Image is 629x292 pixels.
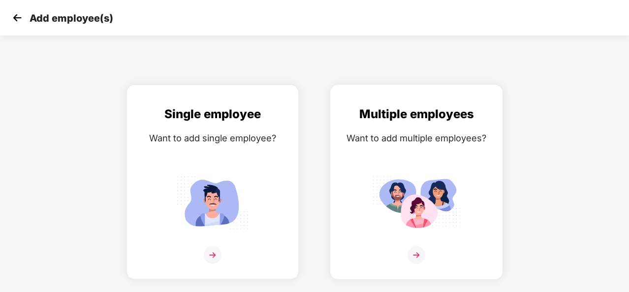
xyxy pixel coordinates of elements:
[408,246,425,264] img: svg+xml;base64,PHN2ZyB4bWxucz0iaHR0cDovL3d3dy53My5vcmcvMjAwMC9zdmciIHdpZHRoPSIzNiIgaGVpZ2h0PSIzNi...
[341,105,492,124] div: Multiple employees
[168,172,257,233] img: svg+xml;base64,PHN2ZyB4bWxucz0iaHR0cDovL3d3dy53My5vcmcvMjAwMC9zdmciIGlkPSJTaW5nbGVfZW1wbG95ZWUiIH...
[10,10,25,25] img: svg+xml;base64,PHN2ZyB4bWxucz0iaHR0cDovL3d3dy53My5vcmcvMjAwMC9zdmciIHdpZHRoPSIzMCIgaGVpZ2h0PSIzMC...
[137,131,288,145] div: Want to add single employee?
[30,12,113,24] p: Add employee(s)
[137,105,288,124] div: Single employee
[204,246,221,264] img: svg+xml;base64,PHN2ZyB4bWxucz0iaHR0cDovL3d3dy53My5vcmcvMjAwMC9zdmciIHdpZHRoPSIzNiIgaGVpZ2h0PSIzNi...
[341,131,492,145] div: Want to add multiple employees?
[372,172,461,233] img: svg+xml;base64,PHN2ZyB4bWxucz0iaHR0cDovL3d3dy53My5vcmcvMjAwMC9zdmciIGlkPSJNdWx0aXBsZV9lbXBsb3llZS...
